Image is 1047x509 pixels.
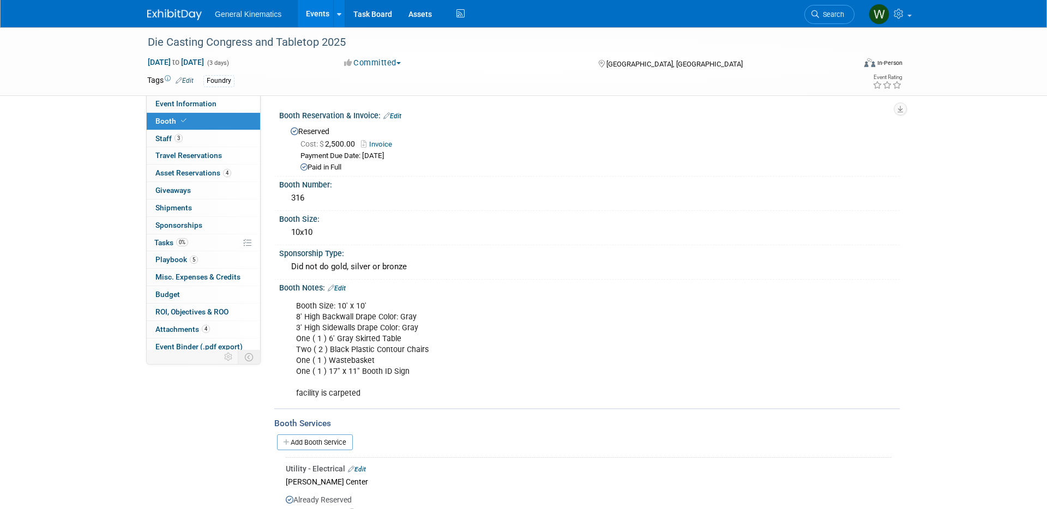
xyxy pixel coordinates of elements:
[147,130,260,147] a: Staff3
[277,434,353,450] a: Add Booth Service
[155,186,191,195] span: Giveaways
[383,112,401,120] a: Edit
[203,75,234,87] div: Foundry
[869,4,889,25] img: Whitney Swanson
[147,269,260,286] a: Misc. Expenses & Credits
[864,58,875,67] img: Format-Inperson.png
[147,182,260,199] a: Giveaways
[147,286,260,303] a: Budget
[181,118,186,124] i: Booth reservation complete
[606,60,743,68] span: [GEOGRAPHIC_DATA], [GEOGRAPHIC_DATA]
[176,77,194,84] a: Edit
[288,295,780,405] div: Booth Size: 10' x 10' 8' High Backwall Drape Color: Gray 3' High Sidewalls Drape Color: Gray One ...
[155,203,192,212] span: Shipments
[340,57,405,69] button: Committed
[147,75,194,87] td: Tags
[219,350,238,364] td: Personalize Event Tab Strip
[223,169,231,177] span: 4
[147,251,260,268] a: Playbook5
[147,113,260,130] a: Booth
[147,147,260,164] a: Travel Reservations
[154,238,188,247] span: Tasks
[274,417,900,429] div: Booth Services
[238,350,261,364] td: Toggle Event Tabs
[819,10,844,19] span: Search
[147,304,260,320] a: ROI, Objectives & ROO
[215,10,281,19] span: General Kinematics
[147,338,260,355] a: Event Binder (.pdf export)
[279,107,900,122] div: Booth Reservation & Invoice:
[176,238,188,246] span: 0%
[147,57,204,67] span: [DATE] [DATE]
[155,342,243,351] span: Event Binder (.pdf export)
[300,151,892,161] div: Payment Due Date: [DATE]
[279,211,900,225] div: Booth Size:
[348,465,366,473] a: Edit
[287,123,892,173] div: Reserved
[300,162,892,173] div: Paid in Full
[155,151,222,160] span: Travel Reservations
[155,221,202,229] span: Sponsorships
[877,59,902,67] div: In-Person
[279,280,900,294] div: Booth Notes:
[155,99,216,108] span: Event Information
[872,75,902,80] div: Event Rating
[147,321,260,338] a: Attachments4
[300,140,325,148] span: Cost: $
[155,307,228,316] span: ROI, Objectives & ROO
[147,234,260,251] a: Tasks0%
[804,5,855,24] a: Search
[171,58,181,66] span: to
[361,140,398,148] a: Invoice
[300,140,359,148] span: 2,500.00
[147,9,202,20] img: ExhibitDay
[286,474,892,489] div: [PERSON_NAME] Center
[144,33,838,52] div: Die Casting Congress and Tabletop 2025
[287,190,892,207] div: 316
[279,177,900,190] div: Booth Number:
[155,134,183,143] span: Staff
[279,245,900,259] div: Sponsorship Type:
[155,290,180,299] span: Budget
[206,59,229,66] span: (3 days)
[155,325,210,334] span: Attachments
[287,258,892,275] div: Did not do gold, silver or bronze
[155,117,189,125] span: Booth
[286,463,892,474] div: Utility - Electrical
[147,95,260,112] a: Event Information
[790,57,902,73] div: Event Format
[147,199,260,216] a: Shipments
[155,272,240,281] span: Misc. Expenses & Credits
[147,165,260,181] a: Asset Reservations4
[155,255,198,264] span: Playbook
[287,224,892,241] div: 10x10
[155,168,231,177] span: Asset Reservations
[328,284,346,292] a: Edit
[147,217,260,234] a: Sponsorships
[202,325,210,333] span: 4
[190,256,198,264] span: 5
[174,134,183,142] span: 3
